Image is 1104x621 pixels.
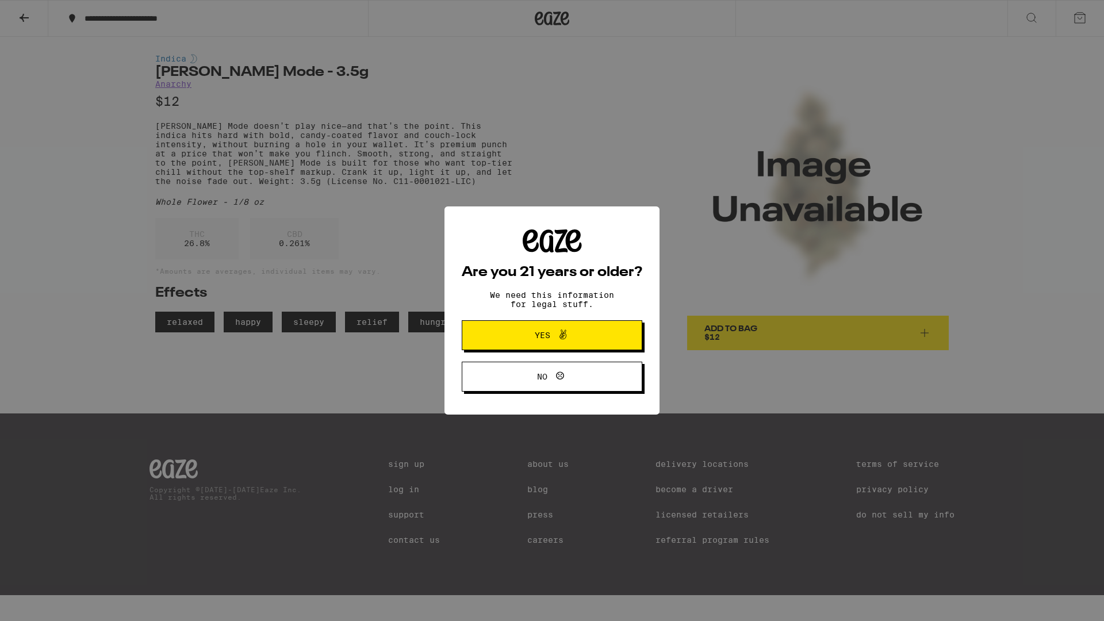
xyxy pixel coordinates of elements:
[462,320,642,350] button: Yes
[535,331,550,339] span: Yes
[462,362,642,392] button: No
[537,373,547,381] span: No
[462,266,642,279] h2: Are you 21 years or older?
[480,290,624,309] p: We need this information for legal stuff.
[1032,586,1092,615] iframe: Opens a widget where you can find more information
